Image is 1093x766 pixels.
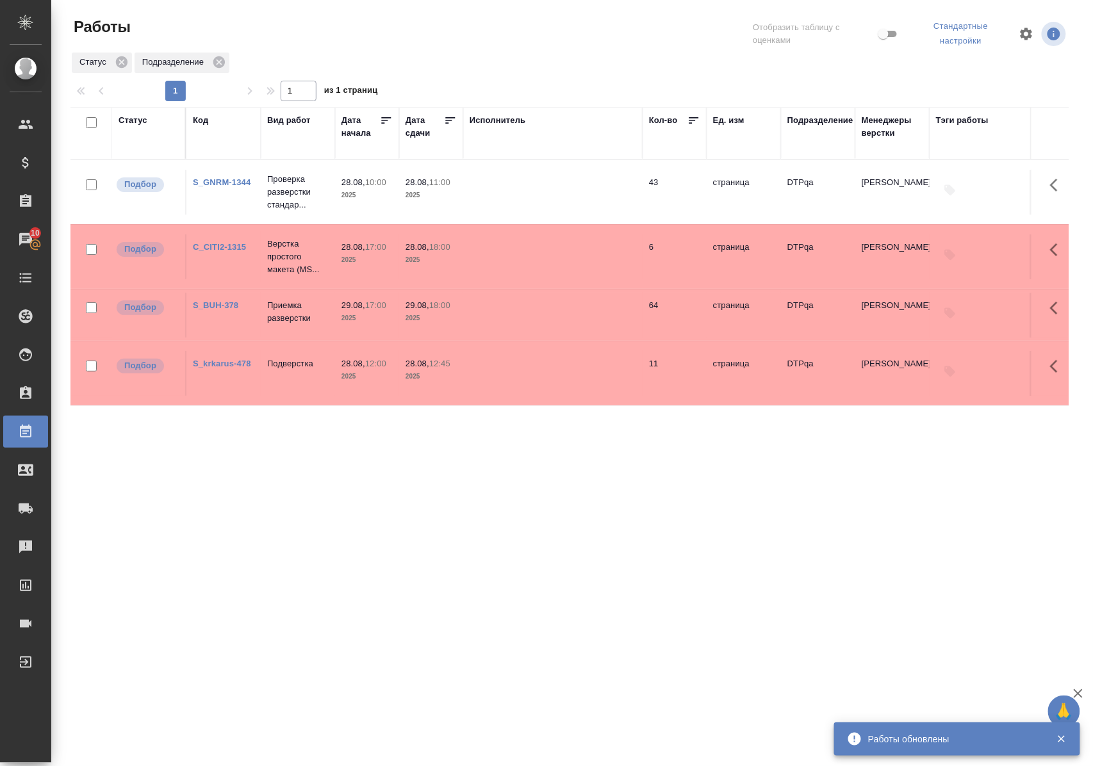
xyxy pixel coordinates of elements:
[267,173,329,211] p: Проверка разверстки стандар...
[406,242,429,252] p: 28.08,
[753,21,875,47] span: Отобразить таблицу с оценками
[1048,733,1074,745] button: Закрыть
[365,359,386,368] p: 12:00
[115,357,179,375] div: Можно подбирать исполнителей
[1042,22,1069,46] span: Посмотреть информацию
[79,56,111,69] p: Статус
[193,114,208,127] div: Код
[193,242,246,252] a: C_CITI2-1315
[124,178,156,191] p: Подбор
[406,359,429,368] p: 28.08,
[707,351,781,396] td: страница
[643,351,707,396] td: 11
[267,299,329,325] p: Приемка разверстки
[142,56,208,69] p: Подразделение
[341,114,380,140] div: Дата начала
[781,293,855,338] td: DTPqa
[124,243,156,256] p: Подбор
[124,301,156,314] p: Подбор
[707,234,781,279] td: страница
[406,300,429,310] p: 29.08,
[862,114,923,140] div: Менеджеры верстки
[406,254,457,266] p: 2025
[72,53,132,73] div: Статус
[429,359,450,368] p: 12:45
[365,242,386,252] p: 17:00
[862,176,923,189] p: [PERSON_NAME]
[124,359,156,372] p: Подбор
[781,351,855,396] td: DTPqa
[193,177,251,187] a: S_GNRM-1344
[23,227,47,240] span: 10
[707,293,781,338] td: страница
[936,114,989,127] div: Тэги работы
[115,241,179,258] div: Можно подбирать исполнителей
[341,242,365,252] p: 28.08,
[365,300,386,310] p: 17:00
[1048,696,1080,728] button: 🙏
[341,312,393,325] p: 2025
[267,114,311,127] div: Вид работ
[649,114,678,127] div: Кол-во
[1042,234,1073,265] button: Здесь прячутся важные кнопки
[936,357,964,386] button: Добавить тэги
[135,53,229,73] div: Подразделение
[115,299,179,316] div: Можно подбирать исполнителей
[781,170,855,215] td: DTPqa
[643,293,707,338] td: 64
[1011,19,1042,49] span: Настроить таблицу
[341,359,365,368] p: 28.08,
[1042,170,1073,200] button: Здесь прячутся важные кнопки
[936,241,964,269] button: Добавить тэги
[115,176,179,193] div: Можно подбирать исполнителей
[911,17,1011,51] div: split button
[70,17,131,37] span: Работы
[868,733,1037,746] div: Работы обновлены
[341,300,365,310] p: 29.08,
[406,189,457,202] p: 2025
[193,359,251,368] a: S_krkarus-478
[324,83,378,101] span: из 1 страниц
[781,234,855,279] td: DTPqa
[365,177,386,187] p: 10:00
[429,300,450,310] p: 18:00
[862,299,923,312] p: [PERSON_NAME]
[341,189,393,202] p: 2025
[643,170,707,215] td: 43
[862,357,923,370] p: [PERSON_NAME]
[406,312,457,325] p: 2025
[707,170,781,215] td: страница
[341,177,365,187] p: 28.08,
[406,370,457,383] p: 2025
[3,224,48,256] a: 10
[936,299,964,327] button: Добавить тэги
[1042,351,1073,382] button: Здесь прячутся важные кнопки
[406,177,429,187] p: 28.08,
[470,114,526,127] div: Исполнитель
[936,176,964,204] button: Добавить тэги
[267,238,329,276] p: Верстка простого макета (MS...
[1042,293,1073,323] button: Здесь прячутся важные кнопки
[193,300,238,310] a: S_BUH-378
[119,114,147,127] div: Статус
[713,114,744,127] div: Ед. изм
[429,177,450,187] p: 11:00
[1053,698,1075,725] span: 🙏
[267,357,329,370] p: Подверстка
[406,114,444,140] div: Дата сдачи
[862,241,923,254] p: [PERSON_NAME]
[643,234,707,279] td: 6
[341,370,393,383] p: 2025
[341,254,393,266] p: 2025
[429,242,450,252] p: 18:00
[787,114,853,127] div: Подразделение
